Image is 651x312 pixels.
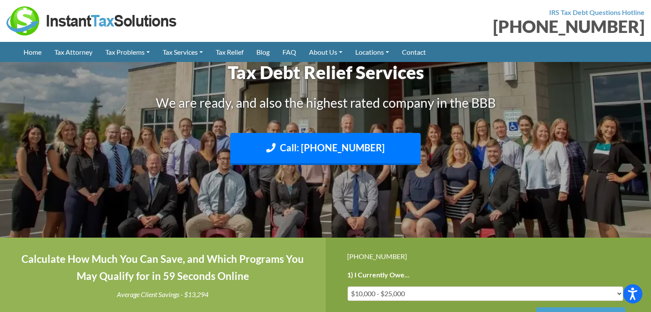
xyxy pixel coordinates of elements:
[395,42,432,62] a: Contact
[349,42,395,62] a: Locations
[276,42,303,62] a: FAQ
[303,42,349,62] a: About Us
[549,8,645,16] strong: IRS Tax Debt Questions Hotline
[156,42,209,62] a: Tax Services
[21,250,304,286] h4: Calculate How Much You Can Save, and Which Programs You May Qualify for in 59 Seconds Online
[117,290,208,298] i: Average Client Savings - $13,294
[17,42,48,62] a: Home
[250,42,276,62] a: Blog
[347,250,630,262] div: [PHONE_NUMBER]
[88,94,563,112] h3: We are ready, and also the highest rated company in the BBB
[88,60,563,85] h1: Tax Debt Relief Services
[99,42,156,62] a: Tax Problems
[48,42,99,62] a: Tax Attorney
[230,133,421,165] a: Call: [PHONE_NUMBER]
[6,6,178,35] img: Instant Tax Solutions Logo
[332,18,645,35] div: [PHONE_NUMBER]
[6,16,178,24] a: Instant Tax Solutions Logo
[347,271,410,280] label: 1) I Currently Owe...
[209,42,250,62] a: Tax Relief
